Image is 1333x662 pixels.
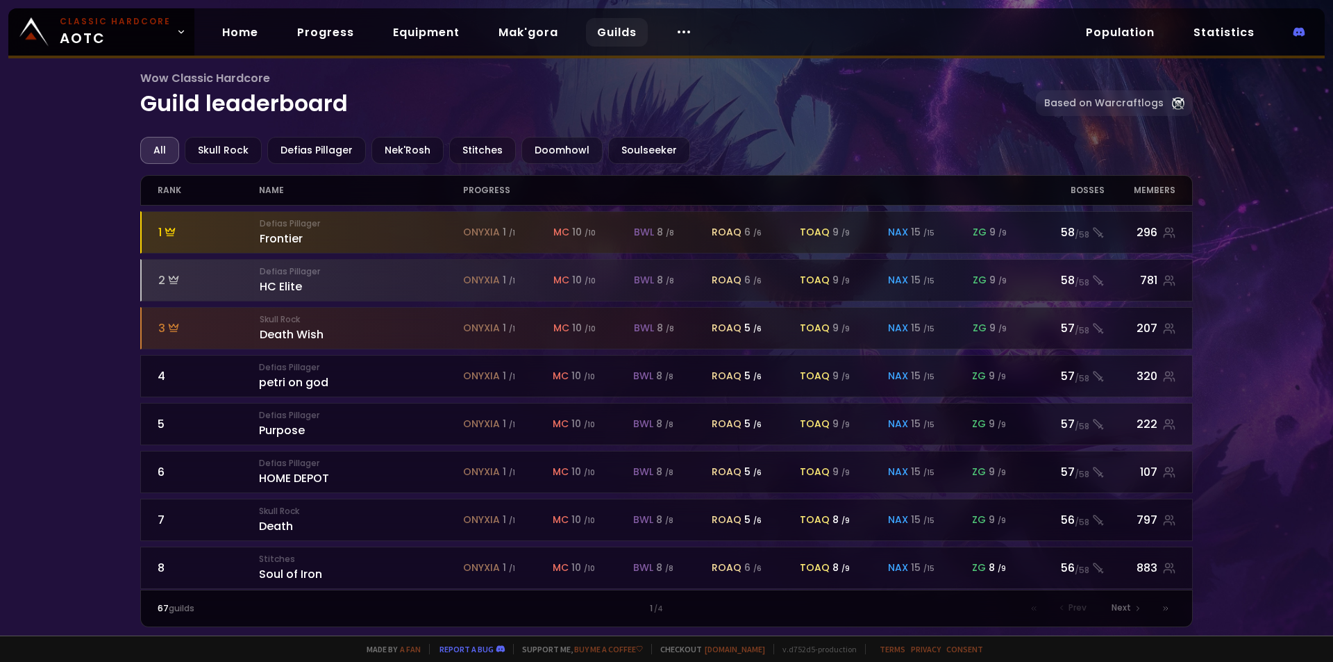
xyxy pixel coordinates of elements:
[1075,516,1089,529] small: / 58
[608,137,690,164] div: Soulseeker
[634,273,654,288] span: bwl
[572,225,596,240] div: 10
[665,420,673,430] small: / 8
[185,137,262,164] div: Skull Rock
[140,547,1193,589] a: 8StitchesSoul of Irononyxia 1 /1mc 10 /10bwl 8 /8roaq 6 /6toaq 8 /9nax 15 /15zg 8 /956/58883
[553,513,569,527] span: mc
[259,553,462,565] small: Stitches
[371,137,444,164] div: Nek'Rosh
[509,276,515,286] small: / 1
[972,417,986,431] span: zg
[712,465,741,479] span: roaq
[211,18,269,47] a: Home
[989,273,1007,288] div: 9
[753,228,762,238] small: / 6
[503,273,515,288] div: 1
[923,372,934,382] small: / 15
[841,372,850,382] small: / 9
[1105,463,1176,481] div: 107
[1105,176,1176,205] div: members
[509,324,515,334] small: / 1
[911,273,934,288] div: 15
[259,409,462,422] small: Defias Pillager
[989,321,1007,336] div: 9
[841,276,850,286] small: / 9
[158,224,260,241] div: 1
[553,321,569,336] span: mc
[259,457,462,487] div: HOME DEPOT
[503,465,515,479] div: 1
[712,273,741,288] span: roaq
[1023,415,1104,433] div: 57
[633,513,653,527] span: bwl
[260,217,463,247] div: Frontier
[463,176,1023,205] div: progress
[657,225,674,240] div: 8
[140,137,179,164] div: All
[1075,468,1089,481] small: / 58
[1075,229,1089,241] small: / 58
[888,225,908,240] span: nax
[972,561,986,575] span: zg
[911,369,934,383] div: 15
[1075,18,1166,47] a: Population
[888,369,908,383] span: nax
[439,644,494,654] a: Report a bug
[666,276,674,286] small: / 8
[972,513,986,527] span: zg
[584,372,595,382] small: / 10
[888,465,908,479] span: nax
[888,321,908,336] span: nax
[911,321,934,336] div: 15
[998,467,1006,478] small: / 9
[744,465,762,479] div: 5
[923,467,934,478] small: / 15
[832,417,850,431] div: 9
[753,515,762,526] small: / 6
[260,313,463,343] div: Death Wish
[705,644,765,654] a: [DOMAIN_NAME]
[634,225,654,240] span: bwl
[841,228,850,238] small: / 9
[586,18,648,47] a: Guilds
[712,321,741,336] span: roaq
[553,273,569,288] span: mc
[832,465,850,479] div: 9
[503,513,515,527] div: 1
[665,563,673,574] small: / 8
[259,457,462,470] small: Defias Pillager
[998,372,1006,382] small: / 9
[509,420,515,430] small: / 1
[998,228,1007,238] small: / 9
[972,369,986,383] span: zg
[634,321,654,336] span: bwl
[800,513,830,527] span: toaq
[712,369,741,383] span: roaq
[259,176,462,205] div: name
[656,465,673,479] div: 8
[463,225,500,240] span: onyxia
[1105,415,1176,433] div: 222
[463,465,500,479] span: onyxia
[509,372,515,382] small: / 1
[744,273,762,288] div: 6
[412,602,921,615] div: 1
[260,265,463,278] small: Defias Pillager
[267,137,366,164] div: Defias Pillager
[712,225,741,240] span: roaq
[1023,176,1104,205] div: Bosses
[1023,224,1105,241] div: 58
[463,561,500,575] span: onyxia
[665,515,673,526] small: / 8
[158,415,260,433] div: 5
[8,8,194,56] a: Classic HardcoreAOTC
[140,259,1193,301] a: 2Defias PillagerHC Eliteonyxia 1 /1mc 10 /10bwl 8 /8roaq 6 /6toaq 9 /9nax 15 /15zg 9 /958/58781
[744,369,762,383] div: 5
[832,273,850,288] div: 9
[888,417,908,431] span: nax
[1023,559,1104,577] div: 56
[923,420,934,430] small: / 15
[651,644,765,654] span: Checkout
[553,369,569,383] span: mc
[666,228,674,238] small: / 8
